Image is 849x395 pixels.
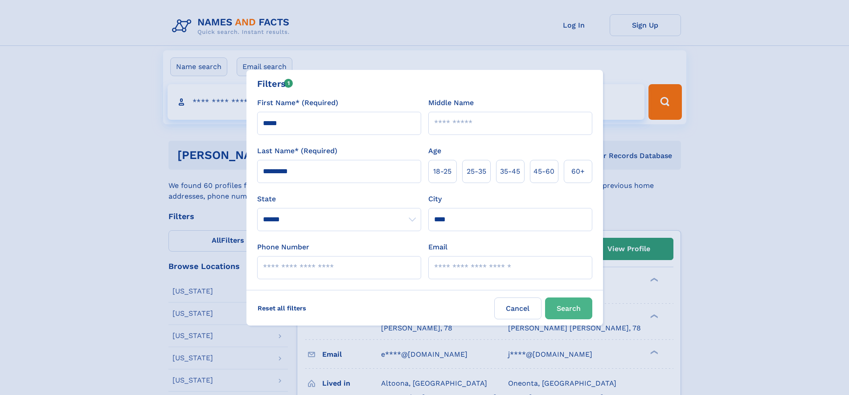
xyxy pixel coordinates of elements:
label: Email [428,242,447,252]
label: Phone Number [257,242,309,252]
span: 18‑25 [433,166,451,177]
label: Reset all filters [252,297,312,319]
span: 60+ [571,166,585,177]
label: Last Name* (Required) [257,146,337,156]
label: State [257,194,421,204]
label: First Name* (Required) [257,98,338,108]
div: Filters [257,77,293,90]
span: 45‑60 [533,166,554,177]
button: Search [545,297,592,319]
span: 25‑35 [467,166,486,177]
label: Middle Name [428,98,474,108]
label: City [428,194,442,204]
label: Age [428,146,441,156]
span: 35‑45 [500,166,520,177]
label: Cancel [494,297,541,319]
